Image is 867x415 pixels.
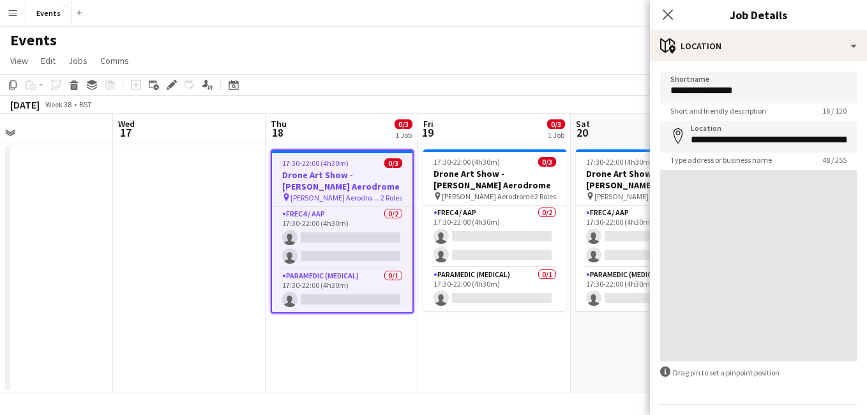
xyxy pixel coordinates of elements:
span: Sat [576,118,590,130]
app-card-role: FREC4 / AAP0/217:30-22:00 (4h30m) [423,206,566,268]
h3: Drone Art Show - [PERSON_NAME] Aerodrome [272,169,412,192]
span: 0/3 [395,119,412,129]
a: Jobs [63,52,93,69]
div: 1 Job [548,130,564,140]
app-card-role: Paramedic (Medical)0/117:30-22:00 (4h30m) [423,268,566,311]
span: 2 Roles [534,192,556,201]
span: [PERSON_NAME] Aerodrome [594,192,686,201]
span: Jobs [68,55,87,66]
h3: Drone Art Show - [PERSON_NAME] Aerodrome [423,168,566,191]
span: 0/3 [538,157,556,167]
span: 18 [269,125,287,140]
app-job-card: 17:30-22:00 (4h30m)0/3Drone Art Show - [PERSON_NAME] Aerodrome [PERSON_NAME] Aerodrome2 RolesFREC... [423,149,566,311]
span: Edit [41,55,56,66]
h1: Events [10,31,57,50]
div: Drag pin to set a pinpoint position [660,366,857,379]
a: View [5,52,33,69]
a: Comms [95,52,134,69]
span: Fri [423,118,433,130]
span: 20 [574,125,590,140]
span: Type address or business name [660,155,782,165]
span: 19 [421,125,433,140]
app-card-role: FREC4 / AAP0/217:30-22:00 (4h30m) [272,207,412,269]
span: Comms [100,55,129,66]
span: [PERSON_NAME] Aerodrome [290,193,381,202]
span: 17:30-22:00 (4h30m) [433,157,500,167]
app-card-role: Paramedic (Medical)0/117:30-22:00 (4h30m) [576,268,719,311]
span: Week 38 [42,100,74,109]
div: [DATE] [10,98,40,111]
span: 0/3 [384,158,402,168]
span: 16 / 120 [812,106,857,116]
span: Wed [118,118,135,130]
span: 0/3 [547,119,565,129]
div: BST [79,100,92,109]
h3: Job Details [650,6,867,23]
span: 17 [116,125,135,140]
span: 17:30-22:00 (4h30m) [282,158,349,168]
span: 48 / 255 [812,155,857,165]
div: Location [650,31,867,61]
span: Short and friendly description [660,106,776,116]
h3: Drone Art Show - [PERSON_NAME] Aerodrome [576,168,719,191]
span: 2 Roles [381,193,402,202]
app-card-role: Paramedic (Medical)0/117:30-22:00 (4h30m) [272,269,412,312]
button: Events [26,1,72,26]
app-job-card: 17:30-22:00 (4h30m)0/3Drone Art Show - [PERSON_NAME] Aerodrome [PERSON_NAME] Aerodrome2 RolesFREC... [576,149,719,311]
app-card-role: FREC4 / AAP0/217:30-22:00 (4h30m) [576,206,719,268]
span: View [10,55,28,66]
div: 1 Job [395,130,412,140]
app-job-card: 17:30-22:00 (4h30m)0/3Drone Art Show - [PERSON_NAME] Aerodrome [PERSON_NAME] Aerodrome2 RolesFREC... [271,149,414,313]
span: [PERSON_NAME] Aerodrome [442,192,534,201]
a: Edit [36,52,61,69]
span: 17:30-22:00 (4h30m) [586,157,652,167]
span: Thu [271,118,287,130]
